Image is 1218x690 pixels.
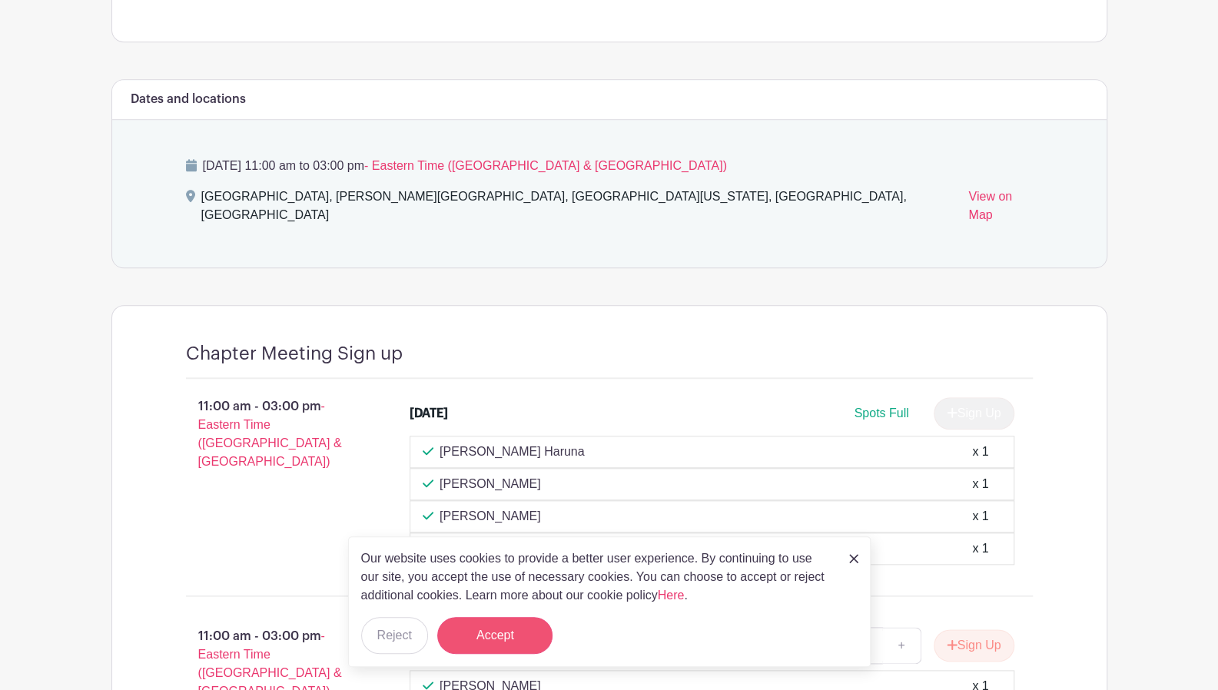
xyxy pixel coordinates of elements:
[440,475,541,493] p: [PERSON_NAME]
[972,443,988,461] div: x 1
[201,187,957,231] div: [GEOGRAPHIC_DATA], [PERSON_NAME][GEOGRAPHIC_DATA], [GEOGRAPHIC_DATA][US_STATE], [GEOGRAPHIC_DATA]...
[437,617,553,654] button: Accept
[440,443,585,461] p: [PERSON_NAME] Haruna
[361,549,833,605] p: Our website uses cookies to provide a better user experience. By continuing to use our site, you ...
[934,629,1014,662] button: Sign Up
[968,187,1032,231] a: View on Map
[972,507,988,526] div: x 1
[972,539,988,558] div: x 1
[972,475,988,493] div: x 1
[849,554,858,563] img: close_button-5f87c8562297e5c2d7936805f587ecaba9071eb48480494691a3f1689db116b3.svg
[131,92,246,107] h6: Dates and locations
[440,507,541,526] p: [PERSON_NAME]
[161,391,386,477] p: 11:00 am - 03:00 pm
[186,157,1033,175] p: [DATE] 11:00 am to 03:00 pm
[186,343,403,365] h4: Chapter Meeting Sign up
[410,404,448,423] div: [DATE]
[658,589,685,602] a: Here
[854,406,908,420] span: Spots Full
[364,159,727,172] span: - Eastern Time ([GEOGRAPHIC_DATA] & [GEOGRAPHIC_DATA])
[882,627,921,664] a: +
[198,400,342,468] span: - Eastern Time ([GEOGRAPHIC_DATA] & [GEOGRAPHIC_DATA])
[361,617,428,654] button: Reject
